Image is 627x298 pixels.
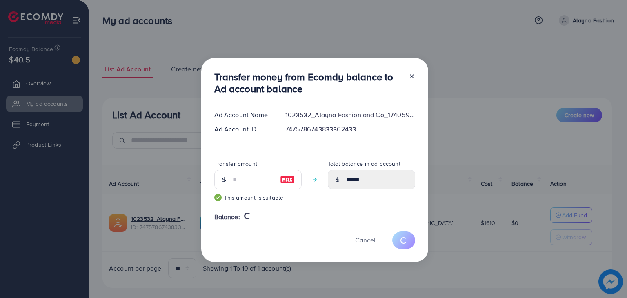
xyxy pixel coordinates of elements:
[355,236,376,245] span: Cancel
[214,160,257,168] label: Transfer amount
[345,231,386,249] button: Cancel
[280,175,295,185] img: image
[328,160,400,168] label: Total balance in ad account
[208,110,279,120] div: Ad Account Name
[279,110,421,120] div: 1023532_Alayna Fashion and Co_1740592250339
[208,125,279,134] div: Ad Account ID
[214,193,302,202] small: This amount is suitable
[279,125,421,134] div: 7475786743833362433
[214,71,402,95] h3: Transfer money from Ecomdy balance to Ad account balance
[214,212,240,222] span: Balance:
[214,194,222,201] img: guide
